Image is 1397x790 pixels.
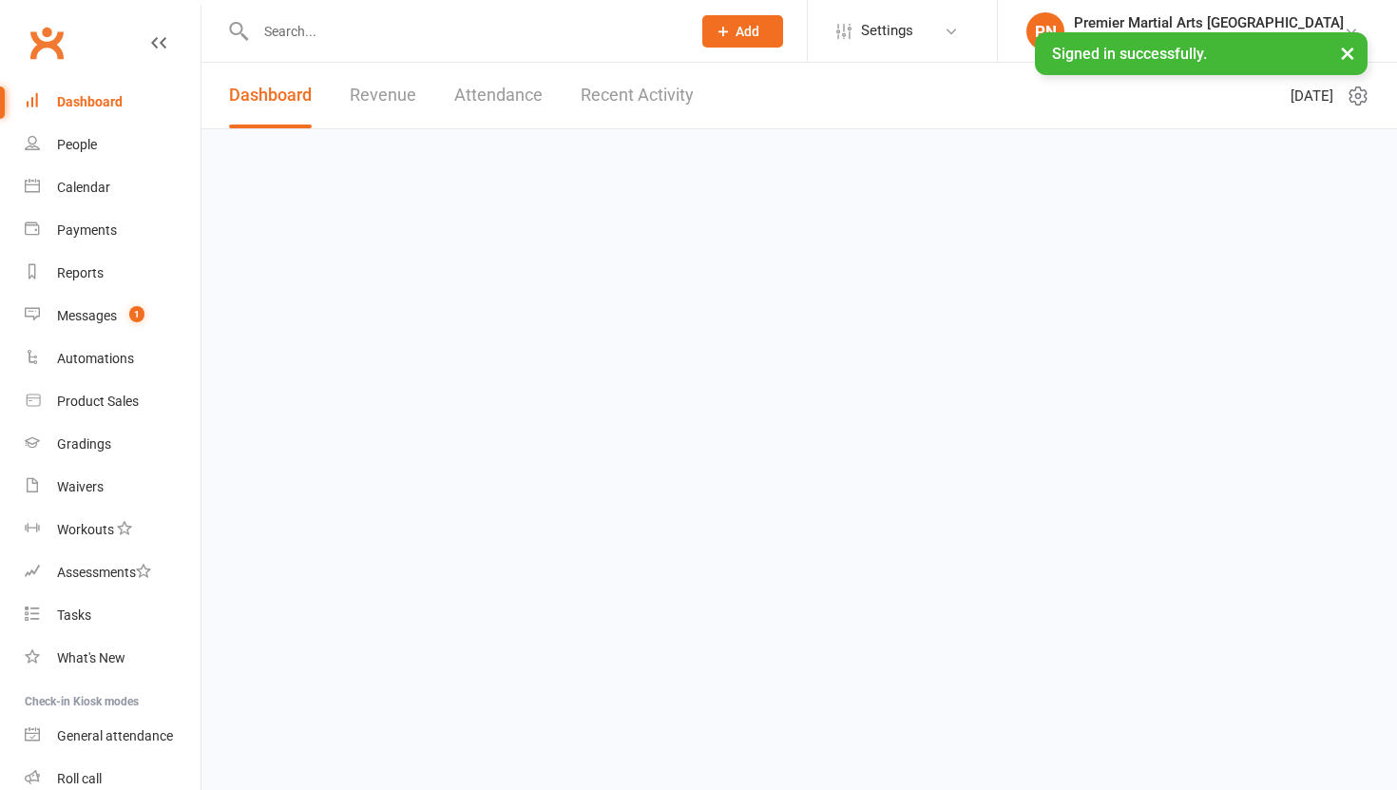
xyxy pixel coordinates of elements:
[25,423,201,466] a: Gradings
[57,565,151,580] div: Assessments
[25,594,201,637] a: Tasks
[25,466,201,509] a: Waivers
[25,337,201,380] a: Automations
[57,351,134,366] div: Automations
[1074,31,1344,48] div: Premier Martial Arts [GEOGRAPHIC_DATA]
[702,15,783,48] button: Add
[229,63,312,128] a: Dashboard
[57,94,123,109] div: Dashboard
[350,63,416,128] a: Revenue
[57,607,91,623] div: Tasks
[581,63,694,128] a: Recent Activity
[57,479,104,494] div: Waivers
[57,308,117,323] div: Messages
[25,551,201,594] a: Assessments
[25,166,201,209] a: Calendar
[736,24,759,39] span: Add
[250,18,678,45] input: Search...
[25,209,201,252] a: Payments
[57,137,97,152] div: People
[1330,32,1365,73] button: ×
[57,222,117,238] div: Payments
[25,124,201,166] a: People
[57,180,110,195] div: Calendar
[1052,45,1207,63] span: Signed in successfully.
[57,771,102,786] div: Roll call
[1026,12,1064,50] div: PN
[57,436,111,452] div: Gradings
[129,306,144,322] span: 1
[25,81,201,124] a: Dashboard
[57,265,104,280] div: Reports
[57,394,139,409] div: Product Sales
[25,295,201,337] a: Messages 1
[1074,14,1344,31] div: Premier Martial Arts [GEOGRAPHIC_DATA]
[25,637,201,680] a: What's New
[454,63,543,128] a: Attendance
[861,10,913,52] span: Settings
[25,252,201,295] a: Reports
[25,509,201,551] a: Workouts
[23,19,70,67] a: Clubworx
[1291,85,1333,107] span: [DATE]
[57,650,125,665] div: What's New
[57,522,114,537] div: Workouts
[57,728,173,743] div: General attendance
[25,715,201,758] a: General attendance kiosk mode
[25,380,201,423] a: Product Sales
